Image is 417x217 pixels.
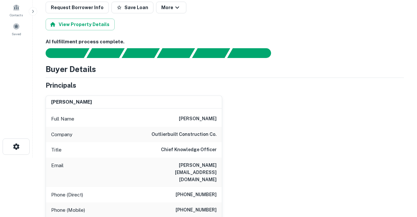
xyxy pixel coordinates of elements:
[161,146,217,154] h6: Chief Knowledge Officer
[46,38,404,46] h6: AI fulfillment process complete.
[111,2,153,13] button: Save Loan
[51,98,92,106] h6: [PERSON_NAME]
[12,31,21,36] span: Saved
[179,115,217,123] h6: [PERSON_NAME]
[51,146,62,154] p: Title
[10,12,23,18] span: Contacts
[51,162,64,183] p: Email
[176,191,217,199] h6: [PHONE_NUMBER]
[46,19,115,30] button: View Property Details
[192,48,230,58] div: Principals found, still searching for contact information. This may take time...
[138,162,217,183] h6: [PERSON_NAME][EMAIL_ADDRESS][DOMAIN_NAME]
[176,206,217,214] h6: [PHONE_NUMBER]
[384,165,417,196] iframe: Chat Widget
[157,48,195,58] div: Principals found, AI now looking for contact information...
[46,80,76,90] h5: Principals
[227,48,279,58] div: AI fulfillment process complete.
[51,115,74,123] p: Full Name
[156,2,186,13] button: More
[122,48,160,58] div: Documents found, AI parsing details...
[46,2,109,13] button: Request Borrower Info
[38,48,87,58] div: Sending borrower request to AI...
[151,131,217,138] h6: outlierbuilt construction co.
[2,1,31,19] a: Contacts
[86,48,124,58] div: Your request is received and processing...
[51,131,72,138] p: Company
[2,20,31,38] a: Saved
[51,191,83,199] p: Phone (Direct)
[51,206,85,214] p: Phone (Mobile)
[46,63,96,75] h4: Buyer Details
